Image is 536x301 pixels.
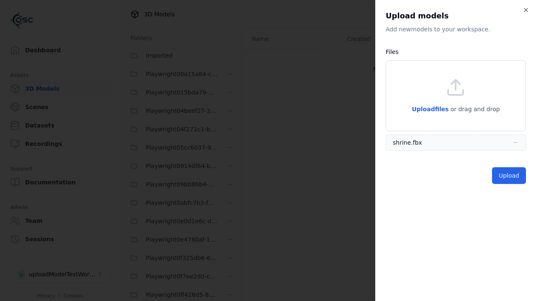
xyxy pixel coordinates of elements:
[393,138,422,147] div: shrine.fbx
[492,167,526,184] button: Upload
[386,10,526,22] h2: Upload models
[449,104,500,114] p: or drag and drop
[386,25,526,33] p: Add new model s to your workspace.
[412,106,448,112] span: Upload files
[386,48,399,55] label: Files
